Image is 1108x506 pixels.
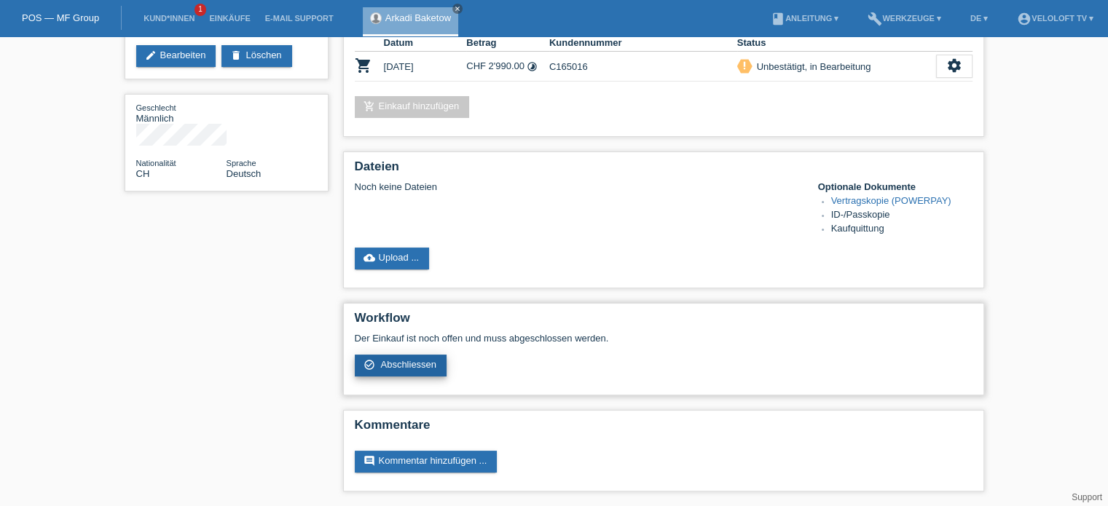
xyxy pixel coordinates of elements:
a: check_circle_outline Abschliessen [355,355,447,376]
th: Kundennummer [549,34,737,52]
i: priority_high [739,60,750,71]
i: account_circle [1017,12,1032,26]
a: bookAnleitung ▾ [763,14,846,23]
i: delete [230,50,242,61]
a: Vertragskopie (POWERPAY) [831,195,951,206]
i: POSP00027959 [355,57,372,74]
h4: Optionale Dokumente [818,181,973,192]
td: [DATE] [384,52,467,82]
th: Status [737,34,936,52]
span: Abschliessen [380,359,436,370]
a: editBearbeiten [136,45,216,67]
div: Unbestätigt, in Bearbeitung [753,59,871,74]
th: Betrag [466,34,549,52]
a: cloud_uploadUpload ... [355,248,430,269]
i: check_circle_outline [364,359,375,371]
a: deleteLöschen [221,45,291,67]
a: Einkäufe [202,14,257,23]
i: build [868,12,882,26]
span: 1 [195,4,206,16]
h2: Workflow [355,311,973,333]
i: cloud_upload [364,252,375,264]
span: Geschlecht [136,103,176,112]
i: add_shopping_cart [364,100,375,112]
a: Support [1072,492,1102,502]
a: E-Mail Support [258,14,341,23]
td: CHF 2'990.00 [466,52,549,82]
span: Schweiz [136,168,150,179]
li: Kaufquittung [831,223,973,237]
a: buildWerkzeuge ▾ [860,14,948,23]
a: Arkadi Baketow [385,12,451,23]
span: Sprache [227,159,256,167]
a: account_circleVeloLoft TV ▾ [1010,14,1101,23]
h2: Dateien [355,159,973,181]
i: close [454,5,461,12]
i: Fixe Raten (24 Raten) [527,61,538,72]
span: Deutsch [227,168,262,179]
a: add_shopping_cartEinkauf hinzufügen [355,96,470,118]
a: POS — MF Group [22,12,99,23]
a: Kund*innen [136,14,202,23]
span: Nationalität [136,159,176,167]
i: book [771,12,785,26]
i: comment [364,455,375,467]
div: Noch keine Dateien [355,181,800,192]
i: settings [946,58,962,74]
a: commentKommentar hinzufügen ... [355,451,498,473]
i: edit [145,50,157,61]
a: close [452,4,463,14]
th: Datum [384,34,467,52]
td: C165016 [549,52,737,82]
p: Der Einkauf ist noch offen und muss abgeschlossen werden. [355,333,973,344]
a: DE ▾ [963,14,995,23]
li: ID-/Passkopie [831,209,973,223]
div: Männlich [136,102,227,124]
h2: Kommentare [355,418,973,440]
